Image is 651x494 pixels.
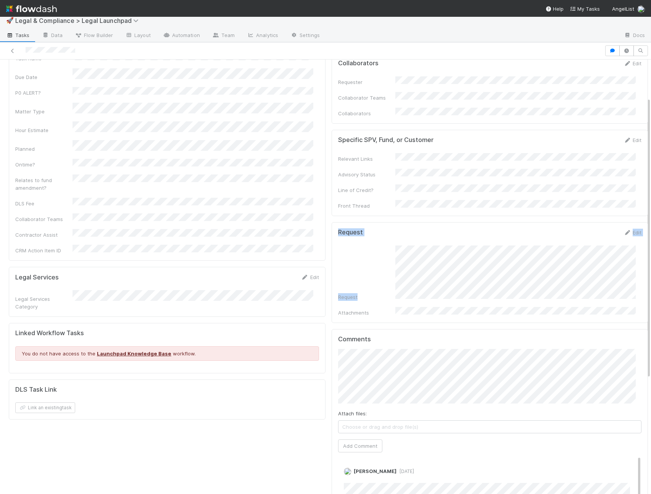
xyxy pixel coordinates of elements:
a: Launchpad Knowledge Base [97,350,171,357]
a: Settings [284,30,326,42]
img: logo-inverted-e16ddd16eac7371096b0.svg [6,2,57,15]
span: Tasks [6,31,30,39]
a: Edit [624,229,641,236]
span: [DATE] [396,468,414,474]
div: Attachments [338,309,395,316]
h5: Comments [338,336,642,343]
span: Legal & Compliance > Legal Launchpad [15,17,142,24]
span: Flow Builder [75,31,113,39]
a: Analytics [241,30,284,42]
div: CRM Action Item ID [15,247,73,254]
span: AngelList [612,6,634,12]
a: Flow Builder [69,30,119,42]
div: Hour Estimate [15,126,73,134]
label: Attach files: [338,410,367,417]
h5: Collaborators [338,60,379,67]
h5: Specific SPV, Fund, or Customer [338,136,433,144]
div: Requester [338,78,395,86]
h5: Request [338,229,363,236]
a: Edit [624,60,641,66]
div: Line of Credit? [338,186,395,194]
div: Planned [15,145,73,153]
a: Docs [618,30,651,42]
div: Request [338,293,395,301]
img: avatar_2c958fe4-7690-4b4d-a881-c5dfc7d29e13.png [637,5,645,13]
div: Relevant Links [338,155,395,163]
div: Collaborator Teams [15,215,73,223]
a: Edit [301,274,319,280]
div: Ontime? [15,161,73,168]
h5: Linked Workflow Tasks [15,329,319,337]
span: [PERSON_NAME] [354,468,396,474]
div: Advisory Status [338,171,395,178]
div: P0 ALERT? [15,89,73,97]
img: avatar_2c958fe4-7690-4b4d-a881-c5dfc7d29e13.png [344,468,351,475]
a: Layout [119,30,157,42]
a: Automation [157,30,206,42]
div: Matter Type [15,108,73,115]
div: Legal Services Category [15,295,73,310]
div: Relates to fund amendment? [15,176,73,192]
a: Data [36,30,69,42]
a: Edit [624,137,641,143]
div: Contractor Assist [15,231,73,239]
div: Help [545,5,564,13]
div: Front Thread [338,202,395,210]
h5: Legal Services [15,274,59,281]
h5: DLS Task Link [15,386,57,394]
span: Choose or drag and drop file(s) [338,421,641,433]
div: Collaborators [338,110,395,117]
span: 🚀 [6,17,14,24]
div: You do not have access to the workflow. [15,346,319,361]
span: My Tasks [570,6,600,12]
button: Add Comment [338,439,382,452]
div: Collaborator Teams [338,94,395,102]
div: Due Date [15,73,73,81]
button: Link an existingtask [15,402,75,413]
a: My Tasks [570,5,600,13]
a: Team [206,30,241,42]
div: DLS Fee [15,200,73,207]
